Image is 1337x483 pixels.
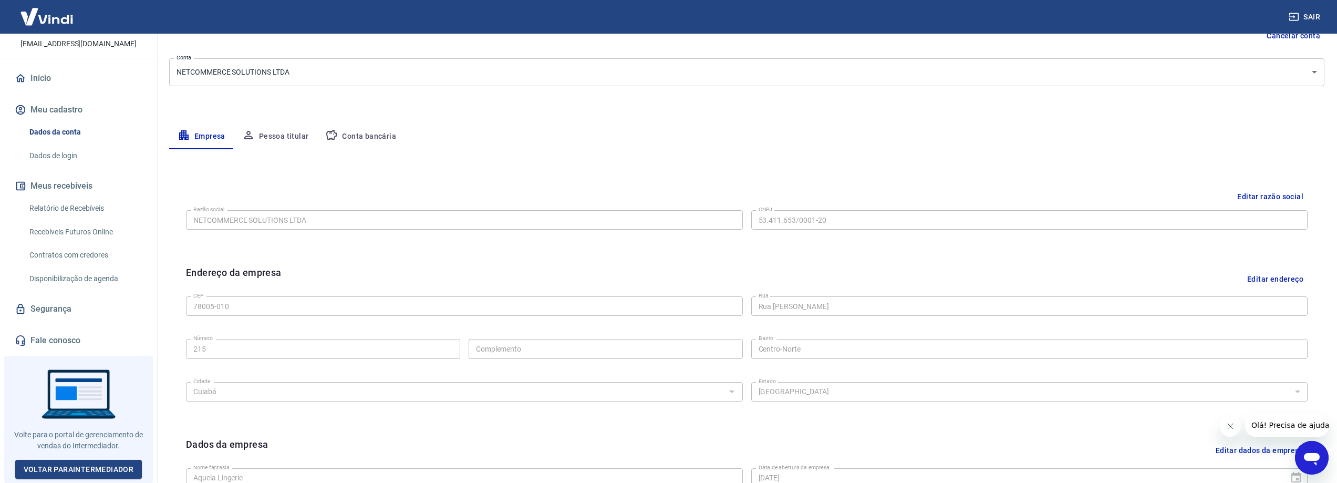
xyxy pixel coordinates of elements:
[13,98,144,121] button: Meu cadastro
[20,38,137,49] p: [EMAIL_ADDRESS][DOMAIN_NAME]
[25,268,144,290] a: Disponibilização de agenda
[25,198,144,219] a: Relatório de Recebíveis
[1233,187,1308,207] button: Editar razão social
[1287,7,1324,27] button: Sair
[186,437,268,464] h6: Dados da empresa
[759,377,776,385] label: Estado
[193,464,230,471] label: Nome fantasia
[1243,265,1308,292] button: Editar endereço
[13,67,144,90] a: Início
[36,23,120,34] p: [PERSON_NAME]
[25,145,144,167] a: Dados de login
[177,54,191,61] label: Conta
[1295,441,1329,475] iframe: Botão para abrir a janela de mensagens
[6,7,88,16] span: Olá! Precisa de ajuda?
[186,265,282,292] h6: Endereço da empresa
[317,124,405,149] button: Conta bancária
[759,464,830,471] label: Data de abertura da empresa
[169,124,234,149] button: Empresa
[25,221,144,243] a: Recebíveis Futuros Online
[169,58,1324,86] div: NETCOMMERCE SOLUTIONS LTDA
[1211,437,1308,464] button: Editar dados da empresa
[1262,26,1324,46] button: Cancelar conta
[13,329,144,352] a: Fale conosco
[1220,416,1241,437] iframe: Fechar mensagem
[13,297,144,321] a: Segurança
[25,244,144,266] a: Contratos com credores
[193,377,210,385] label: Cidade
[759,292,769,300] label: Rua
[25,121,144,143] a: Dados da conta
[13,1,81,33] img: Vindi
[193,334,213,342] label: Número
[193,205,224,213] label: Razão social
[234,124,317,149] button: Pessoa titular
[1245,414,1329,437] iframe: Mensagem da empresa
[193,292,203,300] label: CEP
[15,460,142,479] a: Voltar paraIntermediador
[189,385,722,398] input: Digite aqui algumas palavras para buscar a cidade
[759,334,773,342] label: Bairro
[13,174,144,198] button: Meus recebíveis
[759,205,772,213] label: CNPJ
